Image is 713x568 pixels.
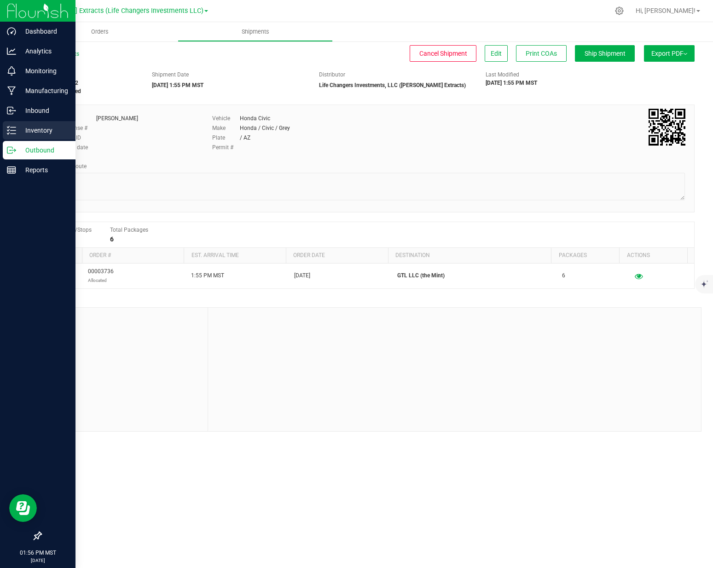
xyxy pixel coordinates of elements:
button: Cancel Shipment [410,45,476,62]
div: [PERSON_NAME] [96,114,138,123]
p: [DATE] [4,557,71,564]
div: / AZ [240,134,250,142]
inline-svg: Dashboard [7,27,16,36]
span: Ship Shipment [585,50,626,57]
span: Orders [79,28,121,36]
span: Edit [491,50,502,57]
strong: 6 [110,235,114,243]
qrcode: 20250822-002 [649,109,685,146]
p: Allocated [88,276,114,285]
th: Est. arrival time [184,248,286,264]
button: Print COAs [516,45,567,62]
span: [DATE] [294,271,310,280]
strong: [DATE] 1:55 PM MST [152,82,203,88]
th: Order date [286,248,388,264]
div: Manage settings [614,6,625,15]
inline-svg: Outbound [7,146,16,155]
inline-svg: Monitoring [7,66,16,76]
th: Actions [619,248,687,264]
inline-svg: Inbound [7,106,16,115]
span: Cancel Shipment [419,50,467,57]
button: Ship Shipment [575,45,635,62]
iframe: Resource center [9,494,37,522]
span: [PERSON_NAME] Extracts (Life Changers Investments LLC) [27,7,203,15]
inline-svg: Inventory [7,126,16,135]
p: Analytics [16,46,71,57]
label: Distributor [319,70,345,79]
th: Destination [388,248,551,264]
button: Export PDF [644,45,695,62]
label: Shipment Date [152,70,189,79]
span: Shipment # [41,70,138,79]
span: Total Packages [110,227,148,233]
div: Honda / Civic / Grey [240,124,290,132]
label: Last Modified [486,70,519,79]
label: Plate [212,134,240,142]
label: Make [212,124,240,132]
strong: [DATE] 1:55 PM MST [486,80,537,86]
p: Dashboard [16,26,71,37]
a: Orders [22,22,178,41]
inline-svg: Reports [7,165,16,175]
th: Packages [551,248,619,264]
p: Outbound [16,145,71,156]
button: Edit [485,45,508,62]
span: 00003736 [88,267,114,285]
span: Print COAs [526,50,557,57]
span: Shipments [229,28,282,36]
span: 1:55 PM MST [191,271,224,280]
p: Monitoring [16,65,71,76]
p: Inbound [16,105,71,116]
th: Order # [82,248,184,264]
p: 01:56 PM MST [4,549,71,557]
label: Vehicle [212,114,240,123]
p: Inventory [16,125,71,136]
p: Manufacturing [16,85,71,96]
span: 6 [562,271,565,280]
p: GTL LLC (the Mint) [397,271,551,280]
a: Shipments [178,22,333,41]
div: Honda Civic [240,114,270,123]
p: Reports [16,164,71,176]
span: Hi, [PERSON_NAME]! [636,7,696,14]
inline-svg: Analytics [7,47,16,56]
strong: Life Changers Investments, LLC ([PERSON_NAME] Extracts) [319,82,466,88]
img: Scan me! [649,109,685,146]
span: Notes [48,315,201,326]
label: Permit # [212,143,240,152]
inline-svg: Manufacturing [7,86,16,95]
